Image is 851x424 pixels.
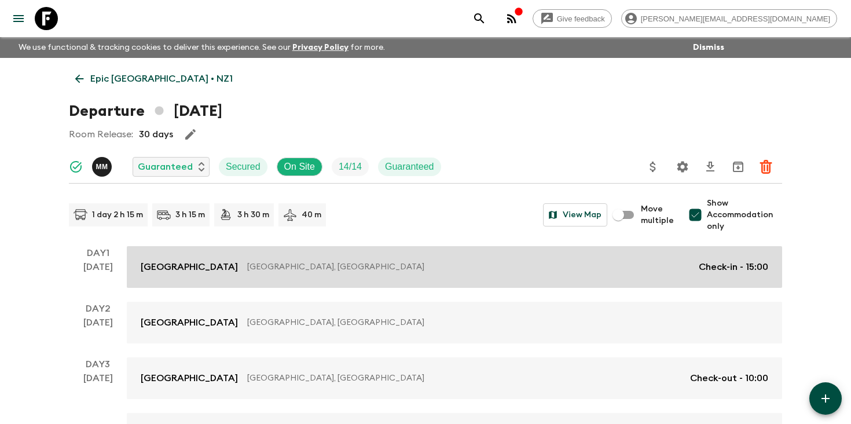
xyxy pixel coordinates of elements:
[90,72,233,86] p: Epic [GEOGRAPHIC_DATA] • NZ1
[69,357,127,371] p: Day 3
[141,316,238,330] p: [GEOGRAPHIC_DATA]
[247,261,689,273] p: [GEOGRAPHIC_DATA], [GEOGRAPHIC_DATA]
[69,67,239,90] a: Epic [GEOGRAPHIC_DATA] • NZ1
[127,302,782,343] a: [GEOGRAPHIC_DATA][GEOGRAPHIC_DATA], [GEOGRAPHIC_DATA]
[7,7,30,30] button: menu
[69,100,222,123] h1: Departure [DATE]
[699,155,722,178] button: Download CSV
[127,357,782,399] a: [GEOGRAPHIC_DATA][GEOGRAPHIC_DATA], [GEOGRAPHIC_DATA]Check-out - 10:00
[533,9,612,28] a: Give feedback
[83,260,113,288] div: [DATE]
[468,7,491,30] button: search adventures
[292,43,349,52] a: Privacy Policy
[92,160,114,170] span: Maddy Moore
[141,371,238,385] p: [GEOGRAPHIC_DATA]
[277,158,322,176] div: On Site
[727,155,750,178] button: Archive (Completed, Cancelled or Unsynced Departures only)
[14,37,390,58] p: We use functional & tracking cookies to deliver this experience. See our for more.
[634,14,837,23] span: [PERSON_NAME][EMAIL_ADDRESS][DOMAIN_NAME]
[641,155,665,178] button: Update Price, Early Bird Discount and Costs
[92,157,114,177] button: MM
[551,14,611,23] span: Give feedback
[754,155,777,178] button: Delete
[543,203,607,226] button: View Map
[690,39,727,56] button: Dismiss
[699,260,768,274] p: Check-in - 15:00
[641,203,674,226] span: Move multiple
[139,127,173,141] p: 30 days
[219,158,267,176] div: Secured
[69,160,83,174] svg: Synced Successfully
[707,198,782,232] span: Show Accommodation only
[69,127,133,141] p: Room Release:
[621,9,837,28] div: [PERSON_NAME][EMAIL_ADDRESS][DOMAIN_NAME]
[92,209,143,221] p: 1 day 2 h 15 m
[247,317,759,328] p: [GEOGRAPHIC_DATA], [GEOGRAPHIC_DATA]
[385,160,434,174] p: Guaranteed
[671,155,694,178] button: Settings
[141,260,238,274] p: [GEOGRAPHIC_DATA]
[302,209,321,221] p: 40 m
[96,162,108,171] p: M M
[69,246,127,260] p: Day 1
[138,160,193,174] p: Guaranteed
[226,160,261,174] p: Secured
[175,209,205,221] p: 3 h 15 m
[284,160,315,174] p: On Site
[339,160,362,174] p: 14 / 14
[83,316,113,343] div: [DATE]
[127,246,782,288] a: [GEOGRAPHIC_DATA][GEOGRAPHIC_DATA], [GEOGRAPHIC_DATA]Check-in - 15:00
[247,372,681,384] p: [GEOGRAPHIC_DATA], [GEOGRAPHIC_DATA]
[690,371,768,385] p: Check-out - 10:00
[237,209,269,221] p: 3 h 30 m
[69,302,127,316] p: Day 2
[332,158,369,176] div: Trip Fill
